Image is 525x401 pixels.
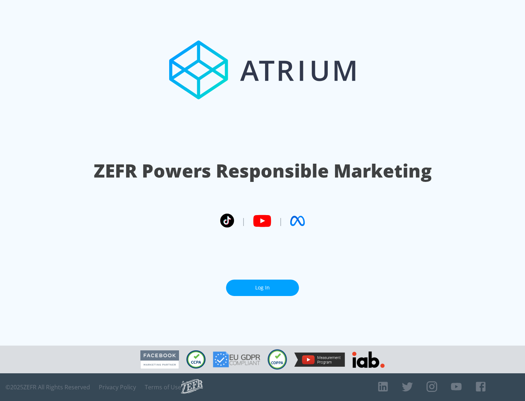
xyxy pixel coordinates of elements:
img: IAB [352,351,385,368]
h1: ZEFR Powers Responsible Marketing [94,158,432,183]
a: Privacy Policy [99,384,136,391]
img: COPPA Compliant [268,349,287,370]
img: GDPR Compliant [213,351,260,367]
a: Terms of Use [145,384,181,391]
span: | [279,215,283,226]
span: | [241,215,246,226]
img: Facebook Marketing Partner [140,350,179,369]
img: YouTube Measurement Program [294,353,345,367]
span: © 2025 ZEFR All Rights Reserved [5,384,90,391]
a: Log In [226,280,299,296]
img: CCPA Compliant [186,350,206,369]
